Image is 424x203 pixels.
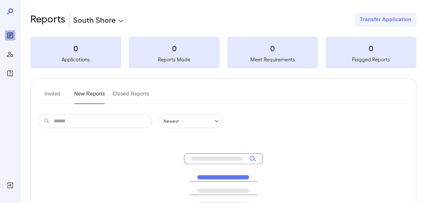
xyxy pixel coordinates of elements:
[73,15,116,25] p: South Shore
[325,56,416,63] h5: Flagged Reports
[129,56,220,63] h5: Reports Made
[74,89,105,104] button: New Reports
[227,43,318,53] h3: 0
[30,43,121,53] h3: 0
[38,89,67,104] button: Invited
[5,49,15,59] div: Manage Users
[30,13,65,27] h2: Reports
[5,30,15,40] div: Reports
[355,13,416,27] button: Transfer Application
[129,43,220,53] h3: 0
[30,56,121,63] h5: Applications
[30,37,416,68] summary: 0Applications0Reports Made0Meet Requirements0Flagged Reports
[113,89,150,104] button: Closed Reports
[325,43,416,53] h3: 0
[159,114,223,128] div: Newest
[227,56,318,63] h5: Meet Requirements
[5,180,15,190] div: Log Out
[5,68,15,78] div: FAQ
